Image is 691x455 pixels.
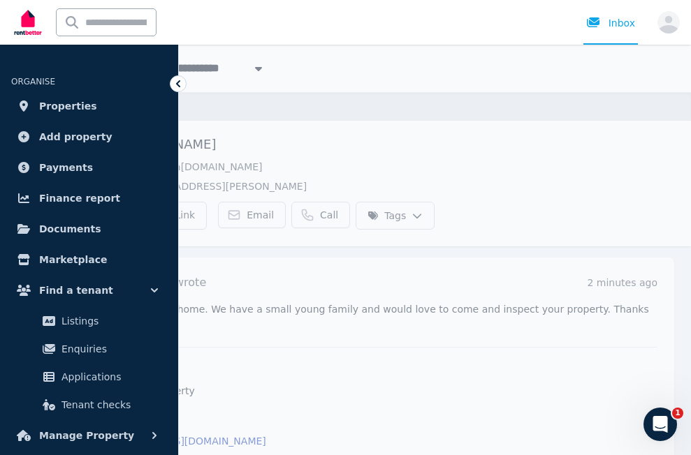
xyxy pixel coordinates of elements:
[356,202,435,230] button: Tags
[78,302,657,330] pre: Hi, what a beautiful home. We have a small young family and would love to come and inspect your p...
[61,368,156,385] span: Applications
[11,154,167,181] a: Payments
[129,179,680,193] span: [STREET_ADDRESS][PERSON_NAME]
[11,92,167,120] a: Properties
[39,190,120,207] span: Finance report
[126,160,680,174] span: Enquiry via [DOMAIN_NAME]
[586,16,635,30] div: Inbox
[11,215,167,243] a: Documents
[17,307,161,335] a: Listings
[61,313,156,329] span: Listings
[11,77,55,87] span: ORGANISE
[39,251,107,268] span: Marketplace
[39,282,113,299] span: Find a tenant
[11,276,167,304] button: Find a tenant
[95,435,266,447] a: [EMAIL_ADDRESS][DOMAIN_NAME]
[11,246,167,274] a: Marketplace
[218,202,286,228] a: Email
[643,408,677,441] iframe: Intercom live chat
[61,341,156,357] span: Enquiries
[17,363,161,391] a: Applications
[175,276,206,289] span: wrote
[39,128,112,145] span: Add property
[320,208,338,222] span: Call
[112,135,680,154] h1: [PERSON_NAME]
[17,391,161,419] a: Tenant checks
[11,184,167,212] a: Finance report
[45,45,288,92] nav: Breadcrumb
[11,123,167,151] a: Add property
[95,384,657,398] li: Inspect the property
[368,209,406,223] span: Tags
[672,408,683,419] span: 1
[39,427,134,444] span: Manage Property
[39,221,101,237] span: Documents
[11,5,45,40] img: RentBetter
[247,208,274,222] span: Email
[61,396,156,413] span: Tenant checks
[11,422,167,449] button: Manage Property
[17,335,161,363] a: Enquiries
[78,415,657,428] h4: Contact details:
[39,98,97,114] span: Properties
[78,364,657,378] h4: Interested in:
[587,277,657,288] time: 2 minutes ago
[39,159,93,176] span: Payments
[291,202,350,228] a: Call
